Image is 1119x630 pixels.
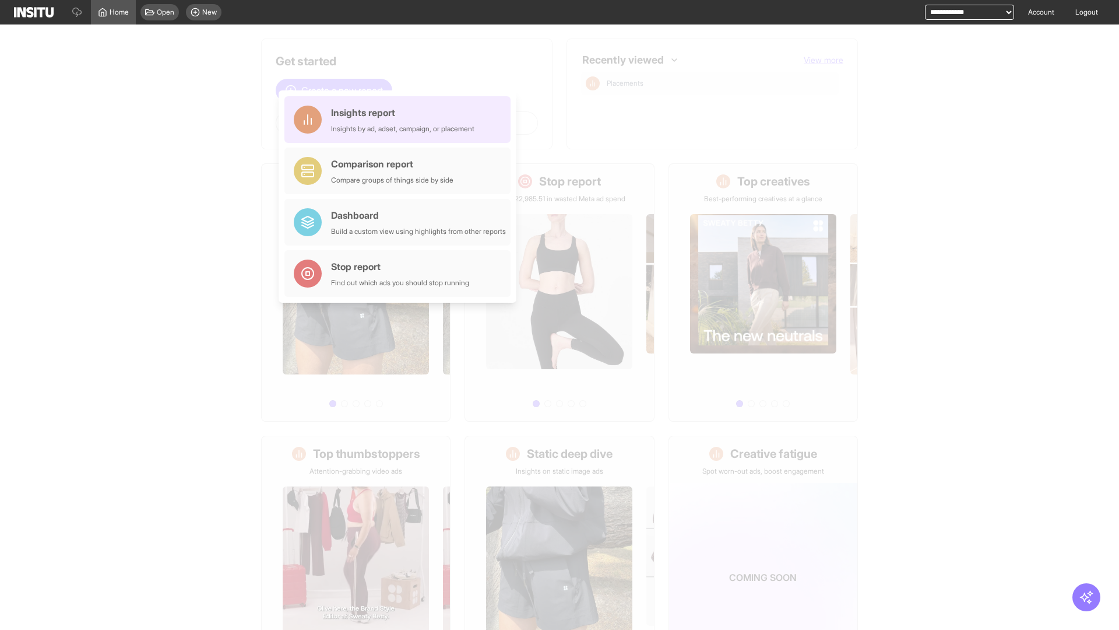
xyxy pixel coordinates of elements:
[157,8,174,17] span: Open
[331,260,469,274] div: Stop report
[110,8,129,17] span: Home
[331,106,474,120] div: Insights report
[331,208,506,222] div: Dashboard
[331,278,469,288] div: Find out which ads you should stop running
[331,176,453,185] div: Compare groups of things side by side
[331,227,506,236] div: Build a custom view using highlights from other reports
[202,8,217,17] span: New
[331,157,453,171] div: Comparison report
[331,124,474,134] div: Insights by ad, adset, campaign, or placement
[14,7,54,17] img: Logo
